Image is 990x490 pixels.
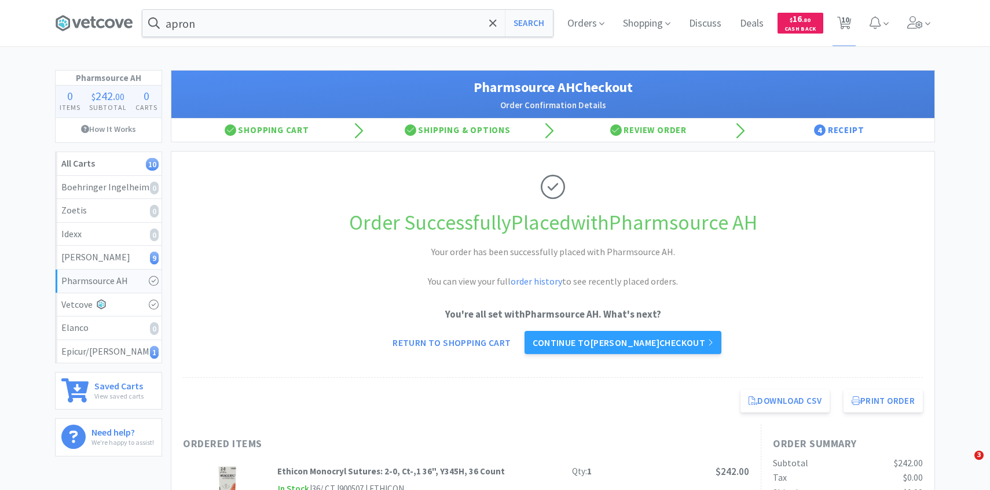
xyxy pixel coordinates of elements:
[150,205,159,218] i: 0
[773,470,787,485] div: Tax
[85,102,131,113] h4: Subtotal
[61,344,156,359] div: Epicur/[PERSON_NAME]
[131,102,162,113] h4: Carts
[572,465,592,478] div: Qty:
[379,245,727,289] h2: Your order has been successfully placed with Pharmsource AH. You can view your full to see recent...
[844,389,923,412] button: Print Order
[735,19,768,29] a: Deals
[56,152,162,176] a: All Carts10
[85,90,131,102] div: .
[61,203,156,218] div: Zoetis
[277,466,505,477] strong: Ethicon Monocryl Sutures: 2-0, Ct-,1 36", Y345H, 36 Count
[61,320,156,336] div: Elanco
[150,322,159,335] i: 0
[183,76,923,98] h1: Pharmsource AH Checkout
[790,16,793,24] span: $
[61,157,95,169] strong: All Carts
[684,19,726,29] a: Discuss
[56,71,162,86] h1: Pharmsource AH
[894,457,923,469] span: $242.00
[150,346,159,359] i: 1
[505,10,553,36] button: Search
[91,425,154,437] h6: Need help?
[55,372,162,410] a: Saved CartsView saved carts
[56,246,162,270] a: [PERSON_NAME]9
[56,223,162,246] a: Idexx0
[61,274,156,289] div: Pharmsource AH
[150,182,159,194] i: 0
[91,437,154,448] p: We're happy to assist!
[96,89,113,103] span: 242
[553,119,744,142] div: Review Order
[525,331,721,354] a: Continue to[PERSON_NAME]checkout
[61,180,156,195] div: Boehringer Ingelheim
[61,227,156,242] div: Idexx
[150,229,159,241] i: 0
[61,297,156,312] div: Vetcove
[146,158,159,171] i: 10
[183,436,530,452] h1: Ordered Items
[814,124,826,136] span: 4
[773,456,808,471] div: Subtotal
[716,465,749,478] span: $242.00
[784,26,816,34] span: Cash Back
[183,98,923,112] h2: Order Confirmation Details
[56,176,162,200] a: Boehringer Ingelheim0
[740,389,830,412] a: Download CSV
[56,293,162,317] a: Vetcove
[91,91,96,102] span: $
[587,466,592,477] strong: 1
[790,13,811,24] span: 16
[61,250,156,265] div: [PERSON_NAME]
[94,390,144,401] p: View saved carts
[362,119,553,142] div: Shipping & Options
[56,340,162,363] a: Epicur/[PERSON_NAME]1
[802,16,811,24] span: . 80
[951,451,978,478] iframe: Intercom live chat
[773,436,923,452] h1: Order Summary
[833,20,856,30] a: 10
[142,10,553,36] input: Search by item, sku, manufacturer, ingredient, size...
[183,307,923,322] p: You're all set with Pharmsource AH . What's next?
[144,89,149,103] span: 0
[56,199,162,223] a: Zoetis0
[94,378,144,390] h6: Saved Carts
[56,316,162,340] a: Elanco0
[183,206,923,240] h1: Order Successfully Placed with Pharmsource AH
[56,102,85,113] h4: Items
[115,91,124,102] span: 00
[56,270,162,293] a: Pharmsource AH
[744,119,935,142] div: Receipt
[150,252,159,264] i: 9
[903,471,923,483] span: $0.00
[778,8,823,39] a: $16.80Cash Back
[511,275,562,287] a: order history
[974,451,984,460] span: 3
[67,89,73,103] span: 0
[171,119,362,142] div: Shopping Cart
[56,118,162,140] a: How It Works
[384,331,519,354] a: Return to Shopping Cart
